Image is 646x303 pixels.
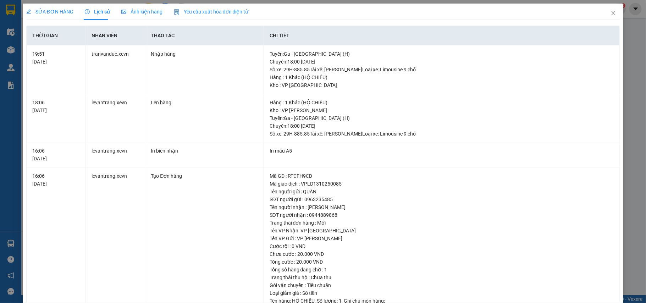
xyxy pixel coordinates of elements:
div: Hàng : 1 Khác (HỘ CHIẾU) [270,73,614,81]
span: Lịch sử [85,9,110,15]
th: Chi tiết [264,26,620,45]
div: In mẫu A5 [270,147,614,155]
span: close [611,10,616,16]
div: SĐT người gửi : 0963235485 [270,195,614,203]
span: SỬA ĐƠN HÀNG [26,9,73,15]
span: Ảnh kiện hàng [121,9,162,15]
div: Tên VP Nhận: VP [GEOGRAPHIC_DATA] [270,227,614,235]
div: Chưa cước : 20.000 VND [270,250,614,258]
div: Tạo Đơn hàng [151,172,258,180]
div: In biên nhận [151,147,258,155]
div: Tuyến : Ga - [GEOGRAPHIC_DATA] (H) Chuyến: 18:00 [DATE] Số xe: 29H-885.85 Tài xế: [PERSON_NAME] L... [270,50,614,73]
div: Mã giao dịch : VPLD1310250085 [270,180,614,188]
div: Cước rồi : 0 VND [270,242,614,250]
div: Nhập hàng [151,50,258,58]
th: Thời gian [27,26,86,45]
div: 18:06 [DATE] [32,99,80,114]
span: Yêu cầu xuất hóa đơn điện tử [174,9,249,15]
div: Mã GD : RTCFH9CD [270,172,614,180]
span: clock-circle [85,9,90,14]
td: tranvanduc.xevn [86,45,145,94]
div: Trạng thái đơn hàng : Mới [270,219,614,227]
div: Hàng : 1 Khác (HỘ CHIẾU) [270,99,614,106]
img: icon [174,9,180,15]
div: 19:51 [DATE] [32,50,80,66]
td: levantrang.xevn [86,142,145,167]
th: Nhân viên [86,26,145,45]
div: 16:06 [DATE] [32,172,80,188]
th: Thao tác [145,26,264,45]
div: Tổng số hàng đang chờ : 1 [270,266,614,274]
div: Trạng thái thu hộ : Chưa thu [270,274,614,281]
td: levantrang.xevn [86,94,145,143]
div: Tổng cước : 20.000 VND [270,258,614,266]
div: Tên người nhận : [PERSON_NAME] [270,203,614,211]
div: Gói vận chuyển : Tiêu chuẩn [270,281,614,289]
div: Tên VP Gửi : VP [PERSON_NAME] [270,235,614,242]
div: Lên hàng [151,99,258,106]
div: Kho : VP [PERSON_NAME] [270,106,614,114]
div: SĐT người nhận : 0944889868 [270,211,614,219]
div: 16:06 [DATE] [32,147,80,162]
span: edit [26,9,31,14]
div: Tuyến : Ga - [GEOGRAPHIC_DATA] (H) Chuyến: 18:00 [DATE] Số xe: 29H-885.85 Tài xế: [PERSON_NAME] L... [270,114,614,138]
span: picture [121,9,126,14]
div: Loại giảm giá : Số tiền [270,289,614,297]
div: Kho : VP [GEOGRAPHIC_DATA] [270,81,614,89]
div: Tên người gửi : QUÂN [270,188,614,195]
button: Close [603,4,623,23]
